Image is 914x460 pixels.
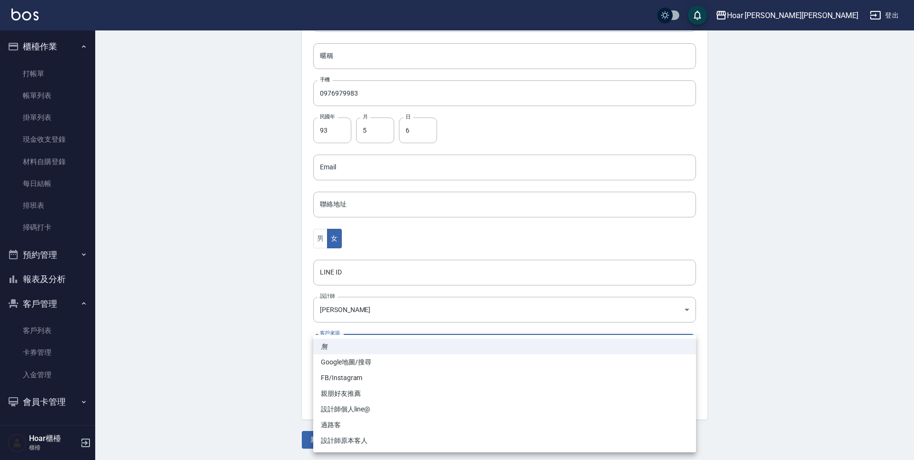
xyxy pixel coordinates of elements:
li: 設計師原本客人 [313,433,696,449]
li: 親朋好友推薦 [313,386,696,401]
li: Google地圖/搜尋 [313,354,696,370]
li: FB/Instagram [313,370,696,386]
li: 過路客 [313,417,696,433]
em: 無 [321,342,328,352]
li: 設計師個人line@ [313,401,696,417]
